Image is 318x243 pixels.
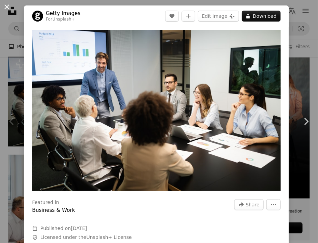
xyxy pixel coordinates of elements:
a: Next [294,89,318,154]
a: Unsplash+ [52,17,75,22]
button: Like [165,11,179,22]
a: Getty Images [46,10,80,17]
h3: Featured in [32,199,59,206]
button: Add to Collection [182,11,195,22]
button: Share this image [234,199,264,210]
time: August 24, 2022 at 7:31:02 PM GMT+6 [71,226,87,231]
button: Edit image [198,11,239,22]
span: Published on [40,226,87,231]
button: Download [242,11,281,22]
span: Share [246,200,260,210]
button: More Actions [266,199,281,210]
img: Go to Getty Images's profile [32,11,43,22]
button: Zoom in on this image [32,30,281,191]
a: Business & Work [32,207,75,213]
div: For [46,17,80,22]
img: Business colleagues in conference meeting room during presentation [32,30,281,191]
a: Unsplash+ License [87,234,132,240]
span: Licensed under the [40,234,132,241]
